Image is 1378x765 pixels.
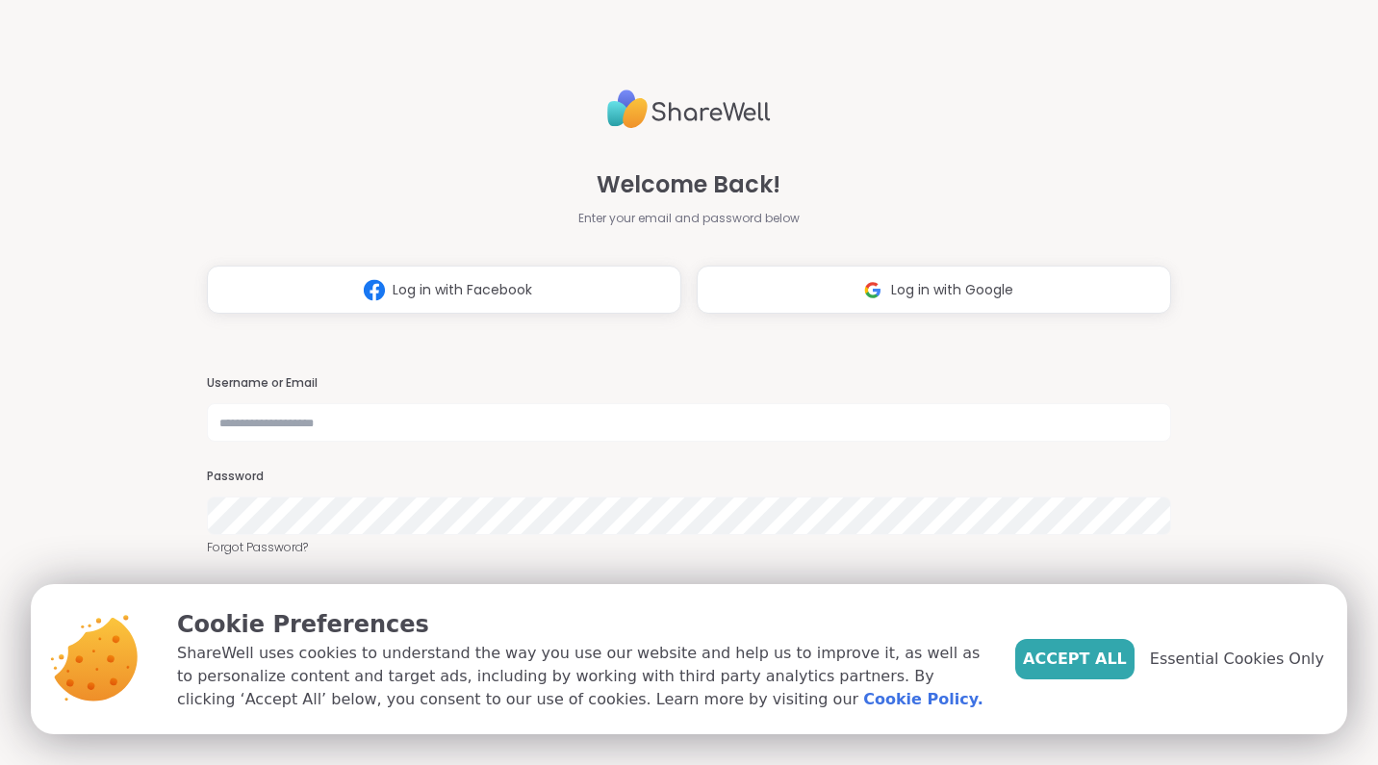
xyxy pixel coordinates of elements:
a: Forgot Password? [207,539,1171,556]
button: Log in with Google [697,266,1171,314]
h3: Password [207,469,1171,485]
span: Enter your email and password below [578,210,800,227]
h3: Username or Email [207,375,1171,392]
img: ShareWell Logomark [855,272,891,308]
p: Cookie Preferences [177,607,984,642]
button: Accept All [1015,639,1135,679]
span: Log in with Facebook [393,280,532,300]
button: Log in with Facebook [207,266,681,314]
img: ShareWell Logo [607,82,771,137]
a: Cookie Policy. [863,688,982,711]
span: Welcome Back! [597,167,780,202]
p: ShareWell uses cookies to understand the way you use our website and help us to improve it, as we... [177,642,984,711]
span: Accept All [1023,648,1127,671]
span: Log in with Google [891,280,1013,300]
img: ShareWell Logomark [356,272,393,308]
span: Essential Cookies Only [1150,648,1324,671]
